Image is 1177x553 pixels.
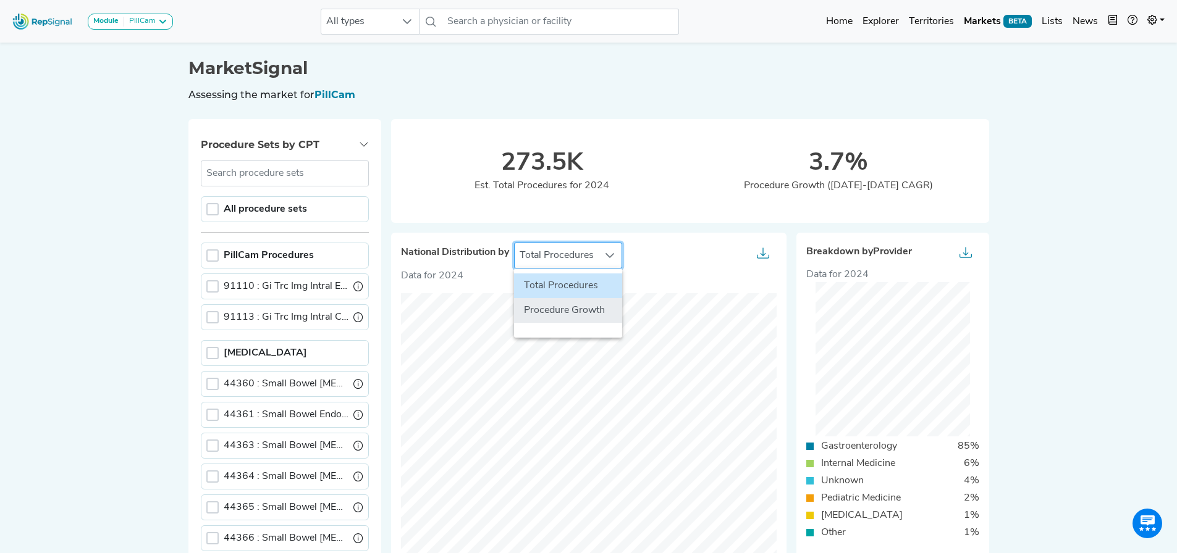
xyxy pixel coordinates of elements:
div: Data for 2024 [806,267,979,282]
a: Explorer [858,9,904,34]
div: 2% [956,491,987,505]
button: ModulePillCam [88,14,173,30]
div: Pediatric Medicine [814,491,908,505]
label: Enteroscopy [224,346,307,360]
label: Small Bowel Endoscopy [224,469,348,484]
span: Total Procedures [515,243,599,268]
a: Lists [1037,9,1068,34]
label: Gi Trc Img Intral Colon I&R [224,310,348,325]
label: Small Bowel Endoscopy [224,531,348,546]
button: Export as... [749,243,777,268]
div: Internal Medicine [814,456,903,471]
a: Home [821,9,858,34]
div: Gastroenterology [814,439,905,454]
div: Other [814,525,853,540]
li: Procedure Growth [514,298,622,323]
h1: MarketSignal [188,58,989,79]
div: 4% [956,473,987,488]
input: Search procedure sets [201,160,369,186]
div: PillCam [124,17,155,27]
button: Intel Book [1103,9,1123,34]
label: PillCam Procedures [224,248,314,263]
div: 1% [956,508,987,523]
strong: Module [93,17,119,25]
label: Small Bowel Endoscopy [224,376,348,391]
span: National Distribution by [401,247,509,259]
span: Provider [873,247,912,257]
a: Territories [904,9,959,34]
span: Procedure Sets by CPT [201,139,319,151]
div: 1% [956,525,987,540]
input: Search a physician or facility [442,9,678,35]
span: Breakdown by [806,246,912,258]
li: Total Procedures [514,273,622,298]
label: All procedure sets [224,202,307,217]
button: Procedure Sets by CPT [188,129,381,160]
label: Gi Trc Img Intral Esoph-Ile [224,279,348,294]
a: MarketsBETA [959,9,1037,34]
div: 273.5K [394,149,690,178]
h6: Assessing the market for [188,89,989,101]
p: Data for 2024 [401,268,777,283]
label: Small Bowel Endoscopy/Biopsy [224,407,348,422]
label: Small Bowel Endoscopy [224,500,348,515]
div: 3.7% [690,149,987,178]
div: [MEDICAL_DATA] [814,508,910,523]
span: PillCam [314,89,355,101]
span: All types [321,9,395,34]
a: News [1068,9,1103,34]
span: Procedure Growth ([DATE]-[DATE] CAGR) [744,181,933,191]
button: Export as... [952,243,979,267]
div: Unknown [814,473,871,488]
span: BETA [1003,15,1032,27]
div: 85% [950,439,987,454]
span: Est. Total Procedures for 2024 [475,181,609,191]
div: 6% [956,456,987,471]
label: Small Bowel Endoscopy [224,438,348,453]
